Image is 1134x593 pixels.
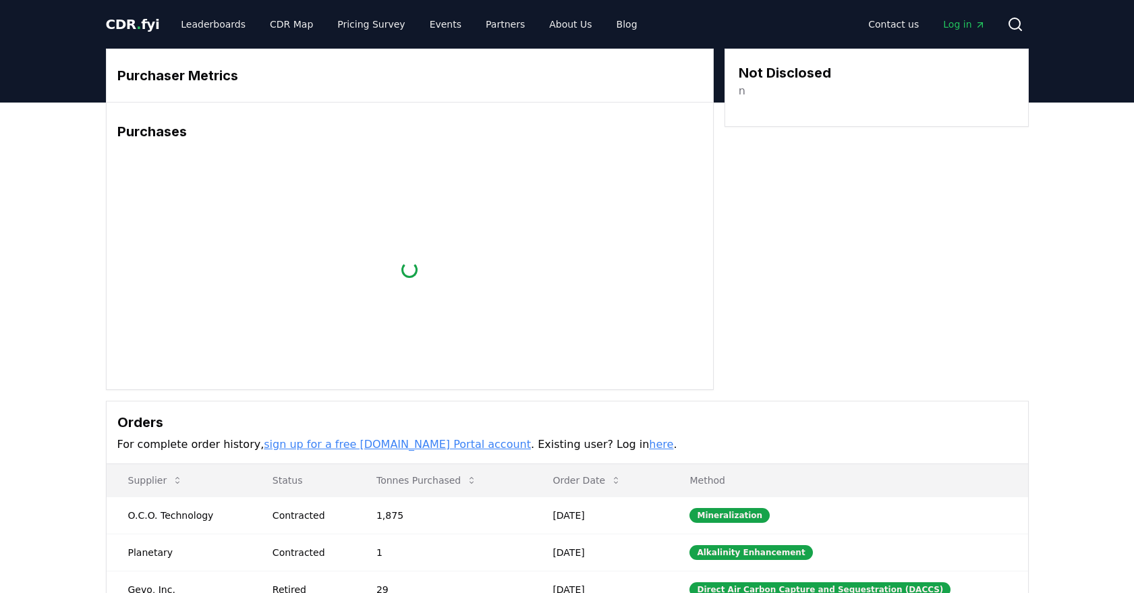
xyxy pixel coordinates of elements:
[857,12,996,36] nav: Main
[401,262,418,278] div: loading
[739,83,745,99] a: n
[366,467,488,494] button: Tonnes Purchased
[327,12,416,36] a: Pricing Survey
[106,15,160,34] a: CDR.fyi
[170,12,256,36] a: Leaderboards
[538,12,602,36] a: About Us
[262,474,344,487] p: Status
[857,12,930,36] a: Contact us
[273,509,344,522] div: Contracted
[117,436,1017,453] p: For complete order history, . Existing user? Log in .
[117,121,702,142] h3: Purchases
[689,545,812,560] div: Alkalinity Enhancement
[943,18,985,31] span: Log in
[679,474,1017,487] p: Method
[932,12,996,36] a: Log in
[649,438,673,451] a: here
[170,12,648,36] nav: Main
[531,497,668,534] td: [DATE]
[606,12,648,36] a: Blog
[107,497,251,534] td: O.C.O. Technology
[739,63,831,83] h3: Not Disclosed
[106,16,160,32] span: CDR fyi
[355,534,531,571] td: 1
[136,16,141,32] span: .
[259,12,324,36] a: CDR Map
[355,497,531,534] td: 1,875
[542,467,632,494] button: Order Date
[107,534,251,571] td: Planetary
[117,65,702,86] h3: Purchaser Metrics
[273,546,344,559] div: Contracted
[117,412,1017,432] h3: Orders
[475,12,536,36] a: Partners
[689,508,770,523] div: Mineralization
[531,534,668,571] td: [DATE]
[419,12,472,36] a: Events
[264,438,531,451] a: sign up for a free [DOMAIN_NAME] Portal account
[117,467,194,494] button: Supplier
